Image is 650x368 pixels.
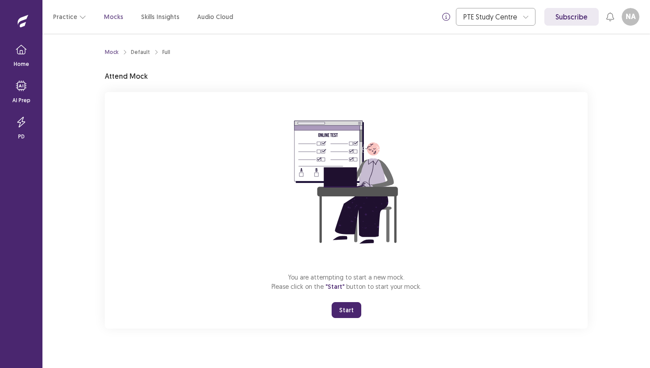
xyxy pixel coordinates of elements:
nav: breadcrumb [105,48,170,56]
button: Practice [53,9,86,25]
button: info [438,9,454,25]
a: Skills Insights [141,12,180,22]
p: AI Prep [12,96,31,104]
div: Full [162,48,170,56]
p: PD [18,133,25,141]
button: NA [622,8,639,26]
a: Subscribe [544,8,599,26]
p: Home [14,60,29,68]
a: Audio Cloud [197,12,233,22]
a: Mocks [104,12,123,22]
button: Start [332,302,361,318]
p: Attend Mock [105,71,148,81]
img: attend-mock [267,103,426,262]
a: Mock [105,48,119,56]
div: PTE Study Centre [463,8,518,25]
div: Default [131,48,150,56]
p: You are attempting to start a new mock. Please click on the button to start your mock. [271,272,421,291]
span: "Start" [325,283,344,291]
